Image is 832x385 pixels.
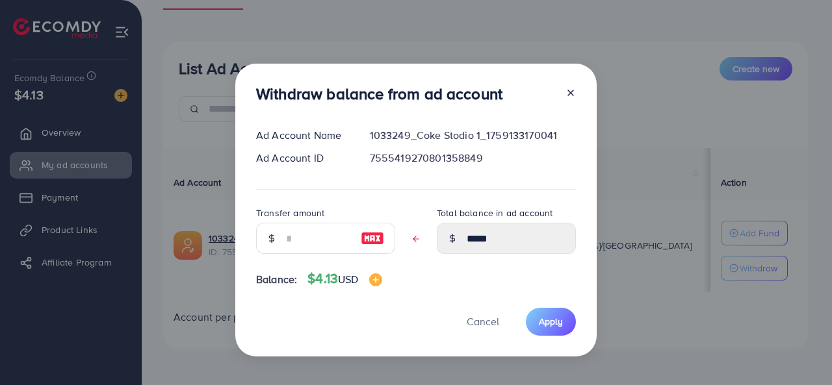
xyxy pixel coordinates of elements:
h4: $4.13 [307,271,382,287]
div: 7555419270801358849 [359,151,586,166]
h3: Withdraw balance from ad account [256,84,502,103]
img: image [369,273,382,286]
label: Total balance in ad account [437,206,552,219]
label: Transfer amount [256,206,324,219]
span: Apply [539,315,563,328]
span: USD [338,272,358,286]
div: Ad Account Name [246,128,359,143]
iframe: Chat [777,327,822,375]
img: image [361,230,384,246]
span: Balance: [256,272,297,287]
button: Cancel [450,308,515,336]
div: Ad Account ID [246,151,359,166]
div: 1033249_Coke Stodio 1_1759133170041 [359,128,586,143]
span: Cancel [467,314,499,329]
button: Apply [526,308,576,336]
